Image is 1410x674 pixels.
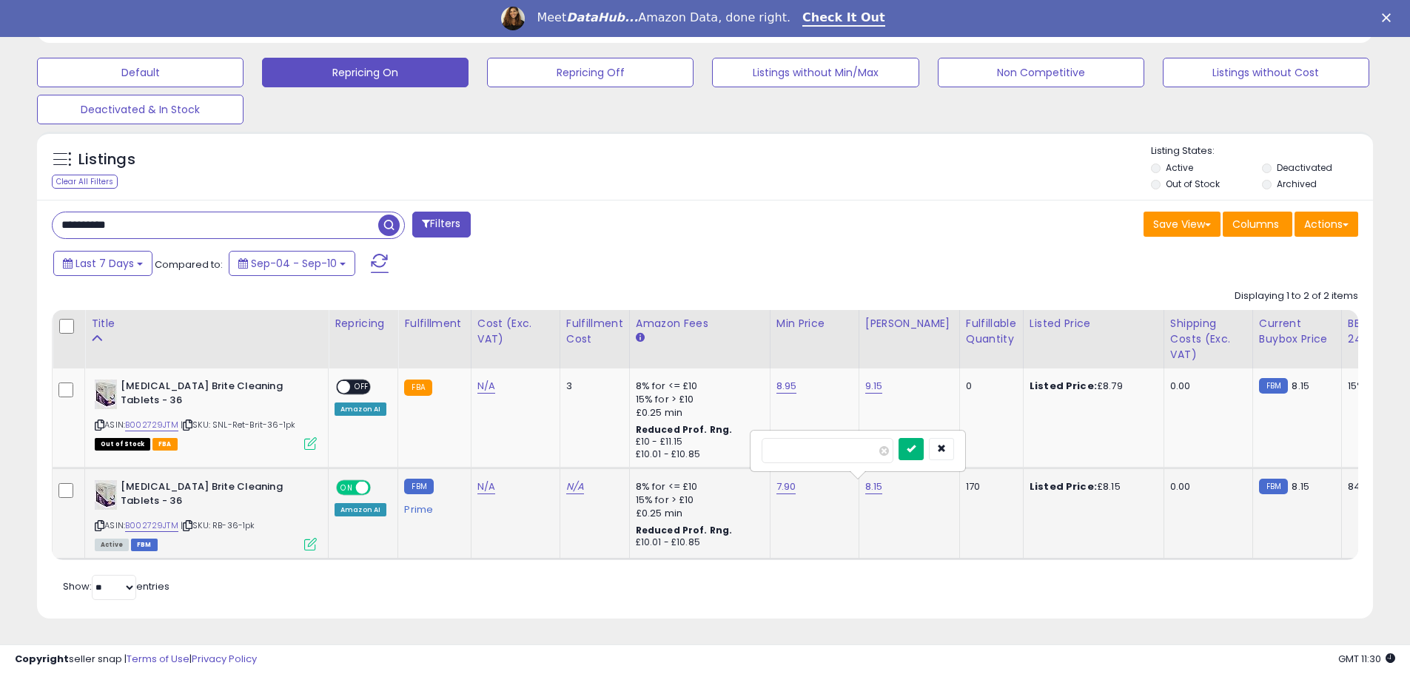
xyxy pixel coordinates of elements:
button: Deactivated & In Stock [37,95,244,124]
div: £0.25 min [636,406,759,419]
img: 41SCGlz9ugL._SL40_.jpg [95,380,117,409]
b: Reduced Prof. Rng. [636,524,733,536]
span: 8.15 [1292,479,1309,493]
h5: Listings [78,149,135,170]
small: FBM [404,479,433,494]
span: | SKU: RB-36-1pk [181,519,255,531]
span: FBA [152,438,178,451]
a: 7.90 [776,479,796,494]
div: Fulfillment [404,316,464,331]
div: Listed Price [1030,316,1158,331]
a: 8.95 [776,379,797,394]
div: Displaying 1 to 2 of 2 items [1235,289,1358,303]
div: Current Buybox Price [1259,316,1335,347]
b: [MEDICAL_DATA] Brite Cleaning Tablets - 36 [121,480,301,511]
div: 170 [966,480,1012,493]
div: 15% for > £10 [636,393,759,406]
div: 15% [1348,380,1397,393]
div: Fulfillable Quantity [966,316,1017,347]
label: Active [1166,161,1193,174]
span: FBM [131,539,158,551]
i: DataHub... [566,10,638,24]
button: Last 7 Days [53,251,152,276]
div: 3 [566,380,618,393]
a: N/A [477,479,495,494]
div: £10.01 - £10.85 [636,536,759,549]
div: Shipping Costs (Exc. VAT) [1170,316,1246,363]
div: Clear All Filters [52,175,118,189]
div: Meet Amazon Data, done right. [537,10,790,25]
a: Terms of Use [127,652,189,666]
div: Cost (Exc. VAT) [477,316,554,347]
span: OFF [350,381,374,394]
button: Non Competitive [938,58,1144,87]
small: FBM [1259,378,1288,394]
span: ON [338,482,356,494]
b: Listed Price: [1030,479,1097,493]
div: £8.79 [1030,380,1152,393]
div: 8% for <= £10 [636,480,759,493]
div: BB Share 24h. [1348,316,1402,347]
div: 0 [966,380,1012,393]
b: Listed Price: [1030,379,1097,393]
div: Amazon AI [335,402,386,416]
label: Out of Stock [1166,178,1220,190]
span: Columns [1232,217,1279,232]
a: B002729JTM [125,419,178,431]
button: Repricing Off [487,58,694,87]
div: 15% for > £10 [636,493,759,507]
button: Actions [1295,212,1358,237]
div: £10 - £11.15 [636,436,759,448]
button: Filters [412,212,470,237]
span: Show: entries [63,579,169,593]
div: ASIN: [95,380,317,448]
div: Close [1382,13,1397,22]
small: FBA [404,380,432,396]
button: Sep-04 - Sep-10 [229,251,355,276]
button: Listings without Min/Max [712,58,919,87]
img: 41SCGlz9ugL._SL40_.jpg [95,480,117,510]
label: Archived [1277,178,1317,190]
a: Check It Out [802,10,885,27]
span: 2025-09-18 11:30 GMT [1338,652,1395,666]
div: Amazon AI [335,503,386,516]
div: Amazon Fees [636,316,764,331]
span: 8.15 [1292,379,1309,393]
div: Fulfillment Cost [566,316,623,347]
img: Profile image for Georgie [501,7,525,30]
div: Min Price [776,316,853,331]
div: 0.00 [1170,380,1241,393]
p: Listing States: [1151,144,1373,158]
button: Listings without Cost [1163,58,1369,87]
a: 8.15 [865,479,883,494]
div: Prime [404,498,459,516]
div: 84% [1348,480,1397,493]
div: £8.15 [1030,480,1152,493]
span: OFF [369,482,392,494]
button: Save View [1144,212,1221,237]
div: [PERSON_NAME] [865,316,953,331]
div: 8% for <= £10 [636,380,759,393]
span: Last 7 Days [75,256,134,271]
div: £0.25 min [636,507,759,520]
small: FBM [1259,479,1288,494]
div: Title [91,316,322,331]
button: Default [37,58,244,87]
div: seller snap | | [15,653,257,667]
span: | SKU: SNL-Ret-Brit-36-1pk [181,419,295,431]
a: B002729JTM [125,519,178,532]
label: Deactivated [1277,161,1332,174]
a: N/A [477,379,495,394]
div: 0.00 [1170,480,1241,493]
span: All listings that are currently out of stock and unavailable for purchase on Amazon [95,438,150,451]
span: All listings currently available for purchase on Amazon [95,539,129,551]
a: 9.15 [865,379,883,394]
b: Reduced Prof. Rng. [636,423,733,436]
div: £10.01 - £10.85 [636,448,759,461]
strong: Copyright [15,652,69,666]
small: Amazon Fees. [636,331,645,345]
button: Columns [1223,212,1292,237]
span: Compared to: [155,257,223,272]
a: Privacy Policy [192,652,257,666]
button: Repricing On [262,58,469,87]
